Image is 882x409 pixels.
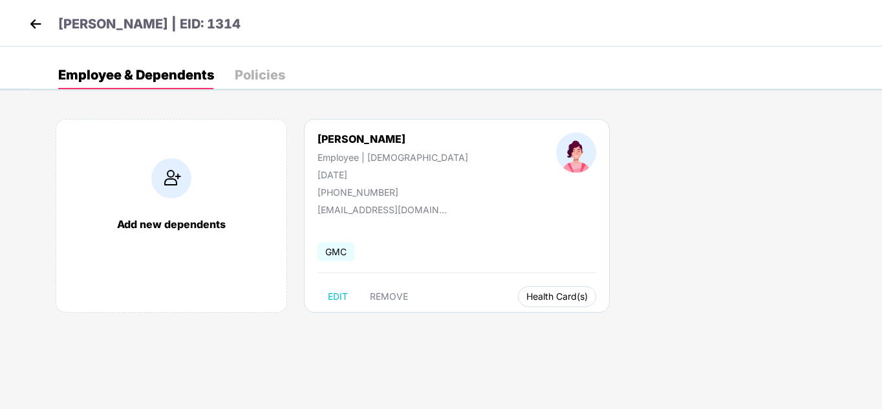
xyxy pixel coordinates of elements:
[556,132,596,173] img: profileImage
[370,291,408,302] span: REMOVE
[235,68,285,81] div: Policies
[317,169,468,180] div: [DATE]
[317,204,447,215] div: [EMAIL_ADDRESS][DOMAIN_NAME]
[317,286,358,307] button: EDIT
[58,14,241,34] p: [PERSON_NAME] | EID: 1314
[360,286,418,307] button: REMOVE
[317,152,468,163] div: Employee | [DEMOGRAPHIC_DATA]
[26,14,45,34] img: back
[69,218,274,231] div: Add new dependents
[317,242,354,261] span: GMC
[58,68,214,81] div: Employee & Dependents
[518,286,596,307] button: Health Card(s)
[317,132,468,145] div: [PERSON_NAME]
[526,293,588,300] span: Health Card(s)
[151,158,191,198] img: addIcon
[328,291,348,302] span: EDIT
[317,187,468,198] div: [PHONE_NUMBER]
